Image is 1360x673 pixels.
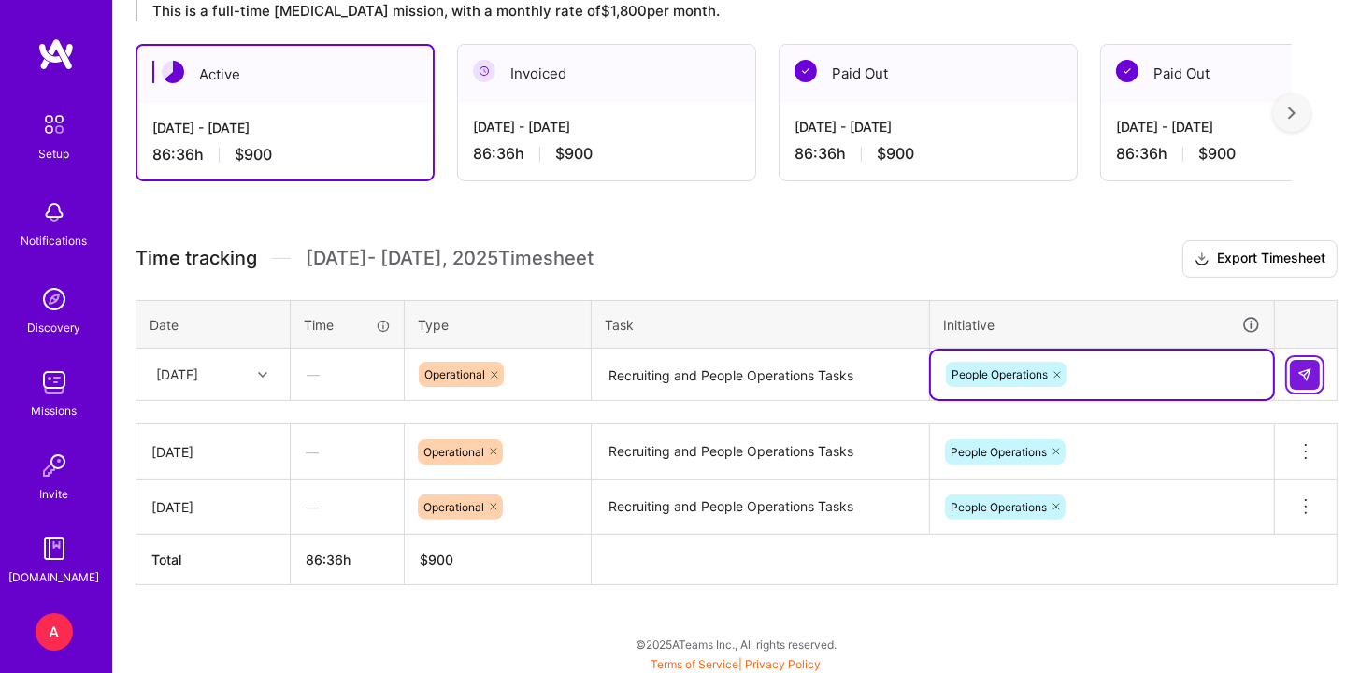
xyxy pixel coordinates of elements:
[1182,240,1338,278] button: Export Timesheet
[555,144,593,164] span: $900
[9,567,100,587] div: [DOMAIN_NAME]
[28,318,81,337] div: Discovery
[39,144,70,164] div: Setup
[156,365,198,384] div: [DATE]
[1290,360,1322,390] div: null
[1198,144,1236,164] span: $900
[951,500,1047,514] span: People Operations
[1116,60,1138,82] img: Paid Out
[35,105,74,144] img: setup
[152,145,418,165] div: 86:36 h
[235,145,272,165] span: $900
[473,117,740,136] div: [DATE] - [DATE]
[151,497,275,517] div: [DATE]
[424,367,485,381] span: Operational
[473,144,740,164] div: 86:36 h
[594,351,927,400] textarea: Recruiting and People Operations Tasks
[473,60,495,82] img: Invoiced
[304,315,391,335] div: Time
[136,535,291,585] th: Total
[943,314,1261,336] div: Initiative
[40,484,69,504] div: Invite
[594,426,927,479] textarea: Recruiting and People Operations Tasks
[152,118,418,137] div: [DATE] - [DATE]
[795,60,817,82] img: Paid Out
[651,657,739,671] a: Terms of Service
[137,46,433,103] div: Active
[405,300,592,349] th: Type
[36,613,73,651] div: A
[37,37,75,71] img: logo
[423,445,484,459] span: Operational
[651,657,822,671] span: |
[795,144,1062,164] div: 86:36 h
[36,280,73,318] img: discovery
[592,300,930,349] th: Task
[780,45,1077,102] div: Paid Out
[36,447,73,484] img: Invite
[291,427,404,477] div: —
[458,45,755,102] div: Invoiced
[36,530,73,567] img: guide book
[136,247,257,270] span: Time tracking
[31,613,78,651] a: A
[21,231,88,251] div: Notifications
[952,367,1048,381] span: People Operations
[36,364,73,401] img: teamwork
[36,193,73,231] img: bell
[112,621,1360,667] div: © 2025 ATeams Inc., All rights reserved.
[291,482,404,532] div: —
[1195,250,1210,269] i: icon Download
[292,350,403,399] div: —
[951,445,1047,459] span: People Operations
[32,401,78,421] div: Missions
[136,300,291,349] th: Date
[162,61,184,83] img: Active
[291,535,405,585] th: 86:36h
[1288,107,1296,120] img: right
[151,442,275,462] div: [DATE]
[423,500,484,514] span: Operational
[594,481,927,533] textarea: Recruiting and People Operations Tasks
[258,370,267,379] i: icon Chevron
[1297,367,1312,382] img: Submit
[405,535,592,585] th: $900
[746,657,822,671] a: Privacy Policy
[306,247,594,270] span: [DATE] - [DATE] , 2025 Timesheet
[795,117,1062,136] div: [DATE] - [DATE]
[877,144,914,164] span: $900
